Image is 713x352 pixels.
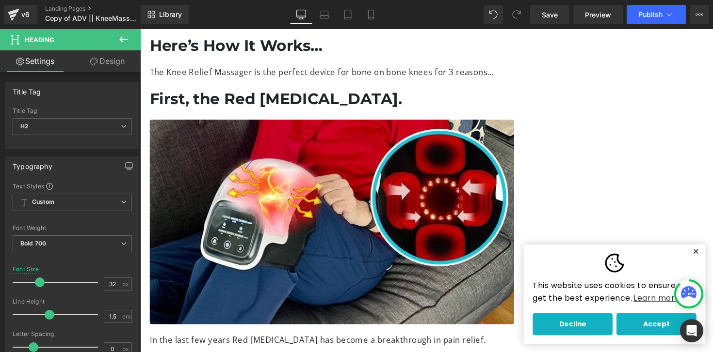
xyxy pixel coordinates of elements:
[573,5,623,24] a: Preview
[507,5,526,24] button: Redo
[563,225,575,231] button: dismiss cookie message
[45,15,138,22] span: Copy of ADV || KneeMassager-new || Klaviyo
[690,5,709,24] button: More
[13,107,132,114] div: Title Tag
[25,36,54,44] span: Heading
[336,5,359,24] a: Tablet
[32,198,54,206] b: Custom
[359,5,383,24] a: Mobile
[402,257,570,283] span: This website uses cookies to ensure you get the best experience.
[484,5,503,24] button: Undo
[10,38,383,51] p: The Knee Relief Massager is the perfect device for bone on bone knees for 3 reasons…
[20,240,46,247] b: Bold 700
[122,281,130,287] span: px
[10,60,383,83] h2: First, the Red [MEDICAL_DATA].
[72,50,143,72] a: Design
[585,10,611,20] span: Preview
[10,5,383,29] h2: Here’s How It Works…
[19,8,32,21] div: v6
[13,331,132,337] div: Letter Spacing
[504,269,554,283] a: Learn more
[122,313,130,320] span: em
[290,5,313,24] a: Desktop
[13,182,132,190] div: Text Styles
[627,5,686,24] button: Publish
[488,291,570,314] button: allow cookies
[680,319,703,342] div: Open Intercom Messenger
[141,5,189,24] a: New Library
[476,230,496,249] img: logo
[13,82,41,96] div: Title Tag
[313,5,336,24] a: Laptop
[122,346,130,352] span: px
[542,10,558,20] span: Save
[13,298,132,305] div: Line Height
[10,312,383,325] p: In the last few years Red [MEDICAL_DATA] has become a breakthrough in pain relief.
[402,291,484,314] button: deny cookies
[13,266,39,273] div: Font Size
[638,11,663,18] span: Publish
[20,122,29,130] b: H2
[45,5,157,13] a: Landing Pages
[13,225,132,231] div: Font Weight
[159,10,182,19] span: Library
[4,5,37,24] a: v6
[13,157,52,170] div: Typography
